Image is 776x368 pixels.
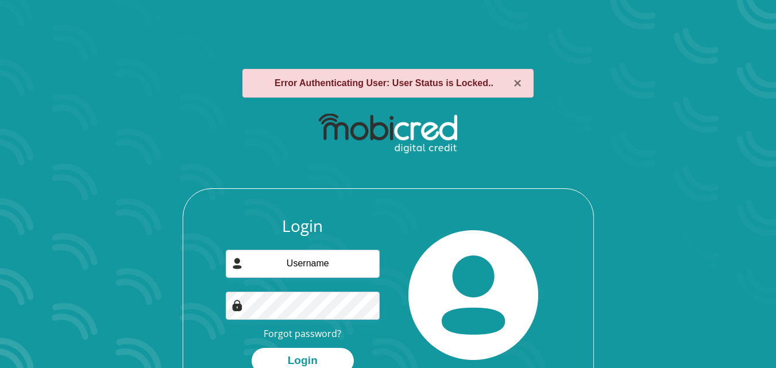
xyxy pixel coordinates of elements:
[514,76,522,90] button: ×
[231,258,243,269] img: user-icon image
[226,216,380,236] h3: Login
[319,114,457,154] img: mobicred logo
[275,78,493,88] strong: Error Authenticating User: User Status is Locked..
[231,300,243,311] img: Image
[226,250,380,278] input: Username
[264,327,341,340] a: Forgot password?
